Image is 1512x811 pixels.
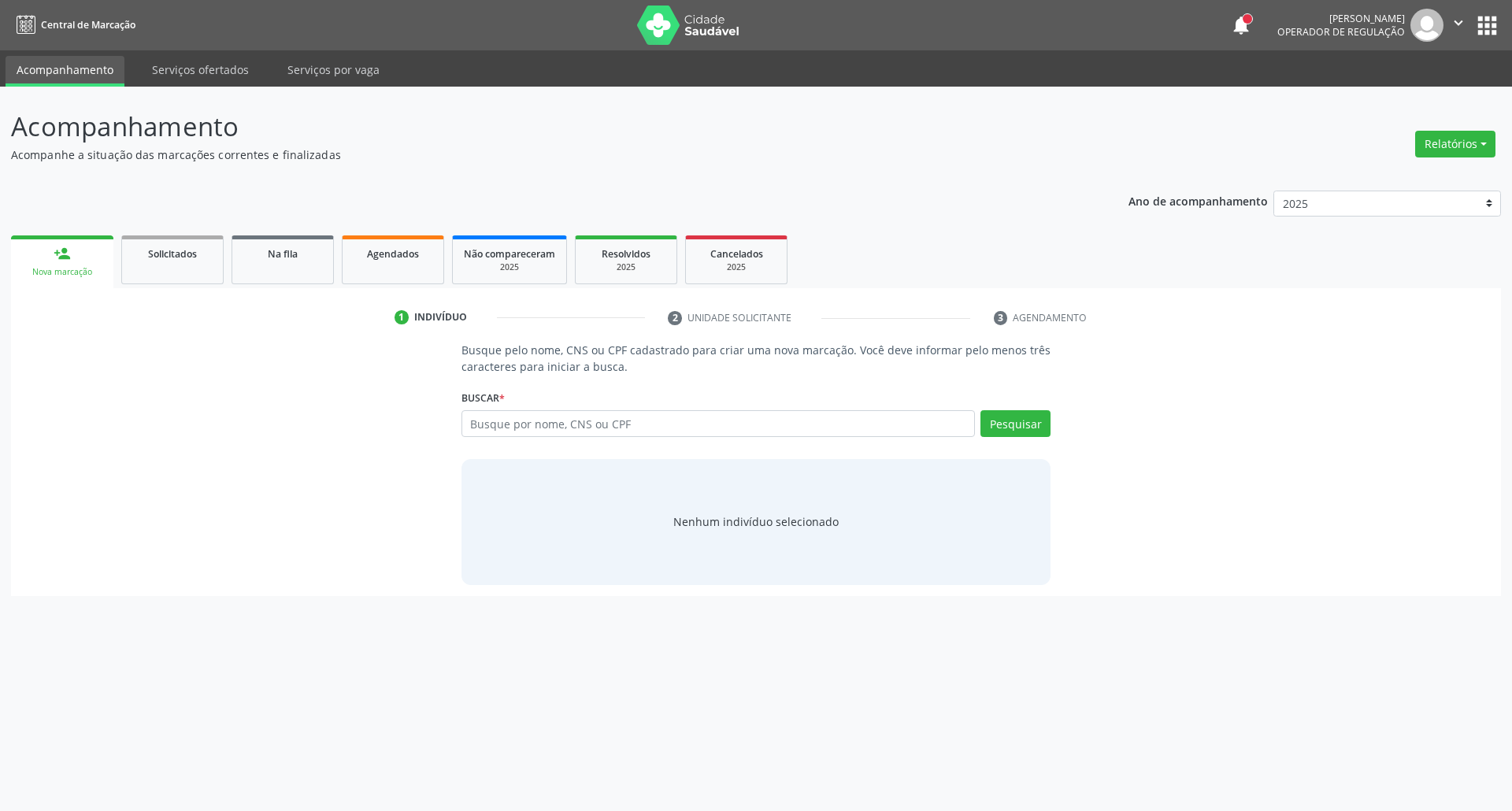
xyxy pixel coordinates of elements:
div: person_add [54,245,71,262]
div: [PERSON_NAME] [1277,12,1405,25]
button: Pesquisar [980,410,1051,437]
a: Serviços ofertados [141,56,260,83]
span: Resolvidos [602,247,650,261]
span: Operador de regulação [1277,25,1405,39]
p: Acompanhamento [11,107,1054,146]
div: 1 [395,310,409,324]
a: Central de Marcação [11,12,135,38]
div: 2025 [697,261,776,273]
span: Agendados [367,247,419,261]
span: Solicitados [148,247,197,261]
span: Cancelados [710,247,763,261]
p: Busque pelo nome, CNS ou CPF cadastrado para criar uma nova marcação. Você deve informar pelo men... [461,342,1051,375]
p: Ano de acompanhamento [1128,191,1268,210]
button: notifications [1230,14,1252,36]
span: Na fila [268,247,298,261]
a: Serviços por vaga [276,56,391,83]
img: img [1410,9,1443,42]
div: Nenhum indivíduo selecionado [673,513,839,530]
span: Não compareceram [464,247,555,261]
label: Buscar [461,386,505,410]
button: apps [1473,12,1501,39]
button: Relatórios [1415,131,1495,157]
input: Busque por nome, CNS ou CPF [461,410,976,437]
div: Nova marcação [22,266,102,278]
p: Acompanhe a situação das marcações correntes e finalizadas [11,146,1054,163]
span: Central de Marcação [41,18,135,31]
div: 2025 [464,261,555,273]
div: Indivíduo [414,310,467,324]
div: 2025 [587,261,665,273]
a: Acompanhamento [6,56,124,87]
button:  [1443,9,1473,42]
i:  [1450,14,1467,31]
